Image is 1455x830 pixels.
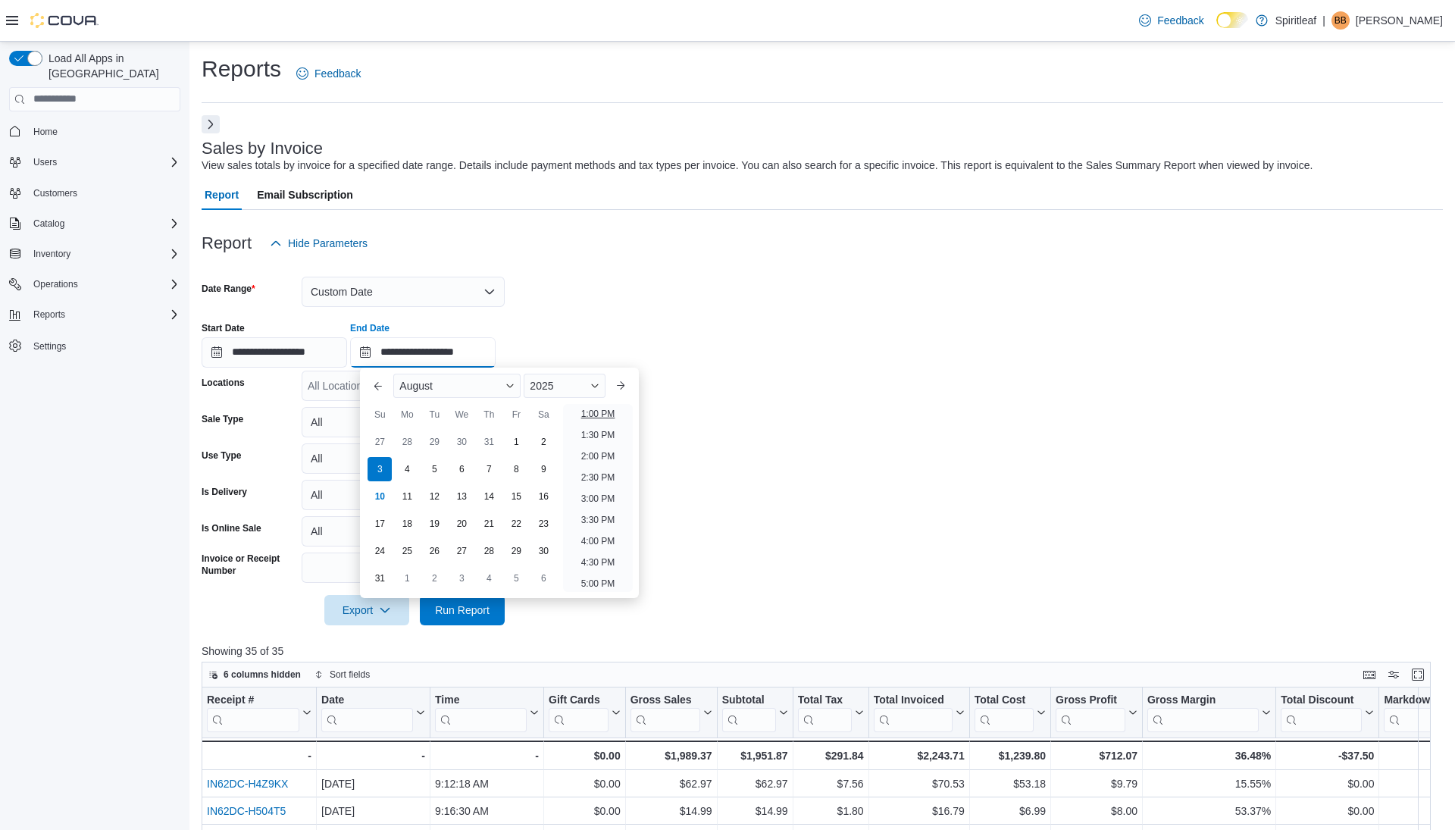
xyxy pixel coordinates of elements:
[874,693,953,731] div: Total Invoiced
[368,539,392,563] div: day-24
[722,693,788,731] button: Subtotal
[422,402,446,427] div: Tu
[435,775,539,793] div: 9:12:18 AM
[477,539,501,563] div: day-28
[1056,693,1137,731] button: Gross Profit
[1056,802,1137,820] div: $8.00
[368,484,392,509] div: day-10
[575,490,621,508] li: 3:00 PM
[395,484,419,509] div: day-11
[202,644,1443,659] p: Showing 35 of 35
[321,693,413,707] div: Date
[1356,11,1443,30] p: [PERSON_NAME]
[477,512,501,536] div: day-21
[202,377,245,389] label: Locations
[321,693,413,731] div: Date
[422,484,446,509] div: day-12
[575,426,621,444] li: 1:30 PM
[321,693,425,731] button: Date
[9,114,180,396] nav: Complex example
[366,374,390,398] button: Previous Month
[435,747,539,765] div: -
[722,775,788,793] div: $62.97
[975,747,1046,765] div: $1,239.80
[302,407,505,437] button: All
[27,305,71,324] button: Reports
[368,457,392,481] div: day-3
[449,457,474,481] div: day-6
[530,380,553,392] span: 2025
[722,802,788,820] div: $14.99
[3,213,186,234] button: Catalog
[975,693,1046,731] button: Total Cost
[1056,693,1125,707] div: Gross Profit
[399,380,433,392] span: August
[531,512,555,536] div: day-23
[531,484,555,509] div: day-16
[975,693,1034,731] div: Total Cost
[575,447,621,465] li: 2:00 PM
[609,374,633,398] button: Next month
[395,512,419,536] div: day-18
[202,158,1313,174] div: View sales totals by invoice for a specified date range. Details include payment methods and tax ...
[422,457,446,481] div: day-5
[477,457,501,481] div: day-7
[874,693,965,731] button: Total Invoiced
[1157,13,1203,28] span: Feedback
[1147,693,1259,707] div: Gross Margin
[1385,666,1403,684] button: Display options
[207,805,286,817] a: IN62DC-H504T5
[1281,747,1374,765] div: -$37.50
[1133,5,1209,36] a: Feedback
[549,693,609,731] div: Gift Card Sales
[302,480,505,510] button: All
[1056,747,1137,765] div: $712.07
[3,304,186,325] button: Reports
[321,802,425,820] div: [DATE]
[202,666,307,684] button: 6 columns hidden
[504,566,528,590] div: day-5
[1216,12,1248,28] input: Dark Mode
[33,156,57,168] span: Users
[435,693,527,707] div: Time
[3,334,186,356] button: Settings
[308,666,376,684] button: Sort fields
[477,430,501,454] div: day-31
[33,187,77,199] span: Customers
[202,283,255,295] label: Date Range
[798,775,864,793] div: $7.56
[333,595,400,625] span: Export
[395,539,419,563] div: day-25
[504,539,528,563] div: day-29
[27,153,180,171] span: Users
[575,468,621,487] li: 2:30 PM
[1281,802,1374,820] div: $0.00
[449,539,474,563] div: day-27
[1056,693,1125,731] div: Gross Profit
[798,693,852,731] div: Total Tax
[3,274,186,295] button: Operations
[449,402,474,427] div: We
[27,275,84,293] button: Operations
[368,430,392,454] div: day-27
[314,66,361,81] span: Feedback
[722,693,776,707] div: Subtotal
[504,402,528,427] div: Fr
[531,539,555,563] div: day-30
[1281,693,1362,731] div: Total Discount
[33,309,65,321] span: Reports
[975,802,1046,820] div: $6.99
[302,516,505,547] button: All
[531,457,555,481] div: day-9
[33,278,78,290] span: Operations
[420,595,505,625] button: Run Report
[202,337,347,368] input: Press the down key to open a popover containing a calendar.
[321,747,425,765] div: -
[368,512,392,536] div: day-17
[202,486,247,498] label: Is Delivery
[207,693,299,707] div: Receipt #
[33,126,58,138] span: Home
[1147,693,1271,731] button: Gross Margin
[202,139,323,158] h3: Sales by Invoice
[202,54,281,84] h1: Reports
